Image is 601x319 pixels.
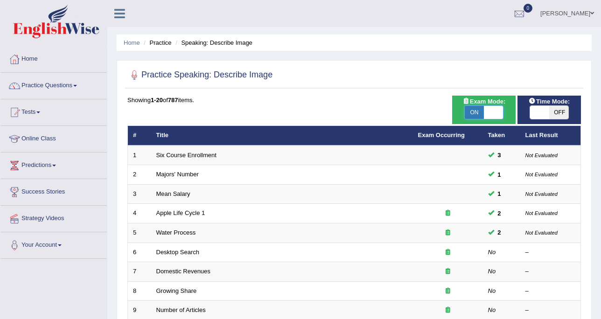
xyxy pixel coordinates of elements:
[0,232,107,256] a: Your Account
[128,126,151,146] th: #
[128,262,151,282] td: 7
[156,209,205,216] a: Apple Life Cycle 1
[525,287,576,296] div: –
[465,106,484,119] span: ON
[418,132,465,139] a: Exam Occurring
[488,268,496,275] em: No
[128,243,151,262] td: 6
[418,306,478,315] div: Exam occurring question
[156,306,206,313] a: Number of Articles
[156,229,196,236] a: Water Process
[141,38,171,47] li: Practice
[525,230,558,236] small: Not Evaluated
[156,287,197,294] a: Growing Share
[128,281,151,301] td: 8
[0,153,107,176] a: Predictions
[128,223,151,243] td: 5
[494,170,505,180] span: You can still take this question
[156,249,200,256] a: Desktop Search
[494,228,505,237] span: You can still take this question
[525,267,576,276] div: –
[0,46,107,69] a: Home
[525,191,558,197] small: Not Evaluated
[0,206,107,229] a: Strategy Videos
[128,184,151,204] td: 3
[173,38,252,47] li: Speaking: Describe Image
[168,97,178,104] b: 787
[525,210,558,216] small: Not Evaluated
[127,68,273,82] h2: Practice Speaking: Describe Image
[156,190,190,197] a: Mean Salary
[525,248,576,257] div: –
[418,248,478,257] div: Exam occurring question
[525,97,573,106] span: Time Mode:
[525,306,576,315] div: –
[494,189,505,199] span: You can still take this question
[128,204,151,223] td: 4
[494,150,505,160] span: You can still take this question
[488,306,496,313] em: No
[0,99,107,123] a: Tests
[488,249,496,256] em: No
[525,153,558,158] small: Not Evaluated
[127,96,581,104] div: Showing of items.
[128,146,151,165] td: 1
[128,165,151,185] td: 2
[156,152,217,159] a: Six Course Enrollment
[525,172,558,177] small: Not Evaluated
[452,96,516,124] div: Show exams occurring in exams
[488,287,496,294] em: No
[0,179,107,202] a: Success Stories
[0,73,107,96] a: Practice Questions
[418,287,478,296] div: Exam occurring question
[418,229,478,237] div: Exam occurring question
[459,97,509,106] span: Exam Mode:
[549,106,569,119] span: OFF
[151,97,163,104] b: 1-20
[124,39,140,46] a: Home
[151,126,413,146] th: Title
[524,4,533,13] span: 0
[520,126,581,146] th: Last Result
[156,268,210,275] a: Domestic Revenues
[418,267,478,276] div: Exam occurring question
[494,208,505,218] span: You can still take this question
[483,126,520,146] th: Taken
[418,209,478,218] div: Exam occurring question
[0,126,107,149] a: Online Class
[156,171,199,178] a: Majors' Number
